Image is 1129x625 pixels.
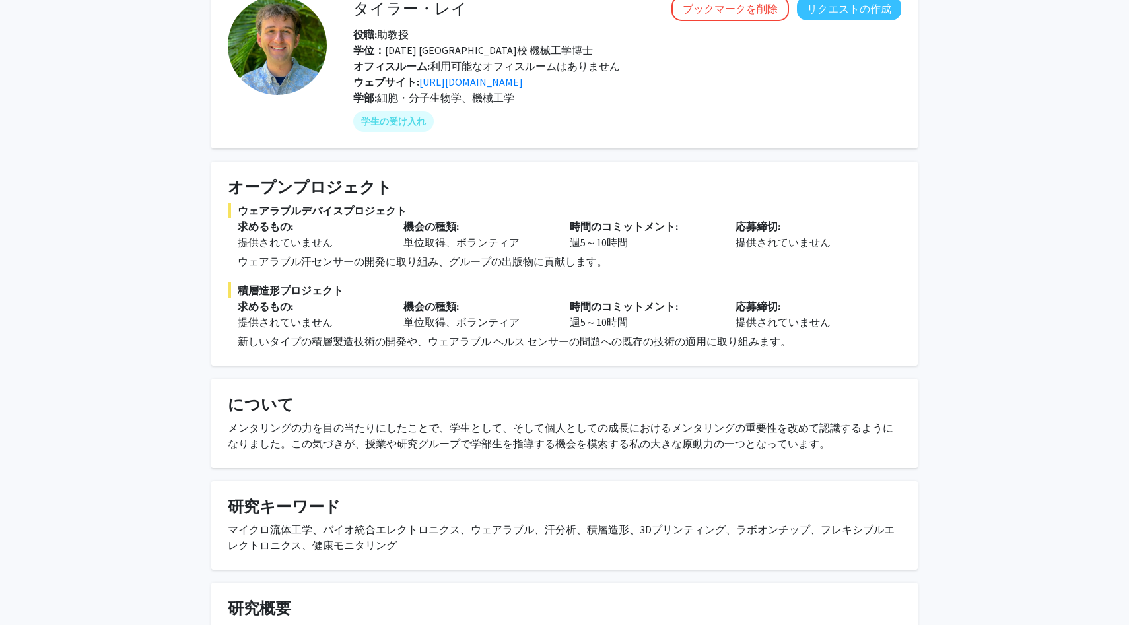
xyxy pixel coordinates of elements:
font: オープンプロジェクト [228,177,392,197]
font: オフィスルーム: [353,59,430,73]
font: 週5～10時間 [570,236,628,249]
font: ブックマークを削除 [683,2,778,15]
font: ウェアラブル汗センサーの開発に取り組み、グループの出版物に貢献します。 [238,255,607,268]
font: 提供されていません [736,315,831,329]
font: リクエストの作成 [807,2,891,15]
font: 研究キーワード [228,496,341,517]
font: 機会の種類: [403,300,459,313]
font: メンタリングの力を目の当たりにしたことで、学生として、そして個人としての成長におけるメンタリングの重要性を改めて認識するようになりました。この気づきが、授業や研究グループで学部生を指導する機会を... [228,421,893,450]
font: 応募締切: [736,220,780,233]
font: 機会の種類: [403,220,459,233]
font: 提供されていません [736,236,831,249]
font: 役職: [353,28,377,41]
font: 新しいタイプの積層製造技術の開発や、ウェアラブル ヘルス センサーの問題への既存の技術の適用に取り組みます。 [238,335,791,348]
font: 学部: [353,91,377,104]
font: 応募締切: [736,300,780,313]
font: 提供されていません [238,315,333,329]
font: 時間のコミットメント: [570,220,678,233]
font: 利用可能なオフィスルームはありません [430,59,620,73]
font: 単位取得、ボランティア [403,315,520,329]
font: 学位： [353,44,385,57]
font: 細胞・分子生物学、機械工学 [377,91,514,104]
font: マイクロ流体工学、バイオ統合エレクトロニクス、ウェアラブル、汗分析、積層造形、3Dプリンティング、ラボオンチップ、フレキシブルエレクトロニクス、健康モニタリング [228,523,895,552]
iframe: チャット [10,566,56,615]
font: 求めるもの: [238,220,293,233]
font: 時間のコミットメント: [570,300,678,313]
font: ウェアラブルデバイスプロジェクト [238,204,407,217]
font: 求めるもの: [238,300,293,313]
font: 週5～10時間 [570,315,628,329]
font: [DATE] [GEOGRAPHIC_DATA]校 機械工学博士 [385,44,593,57]
font: [URL][DOMAIN_NAME] [419,75,523,88]
font: ウェブサイト: [353,75,419,88]
font: 助教授 [377,28,409,41]
font: 学生の受け入れ [361,115,426,127]
font: 研究概要 [228,598,291,618]
font: 単位取得、ボランティア [403,236,520,249]
a: 新しいタブで開きます [419,75,523,88]
font: 積層造形プロジェクト [238,284,343,297]
font: 提供されていません [238,236,333,249]
font: について [228,394,294,414]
